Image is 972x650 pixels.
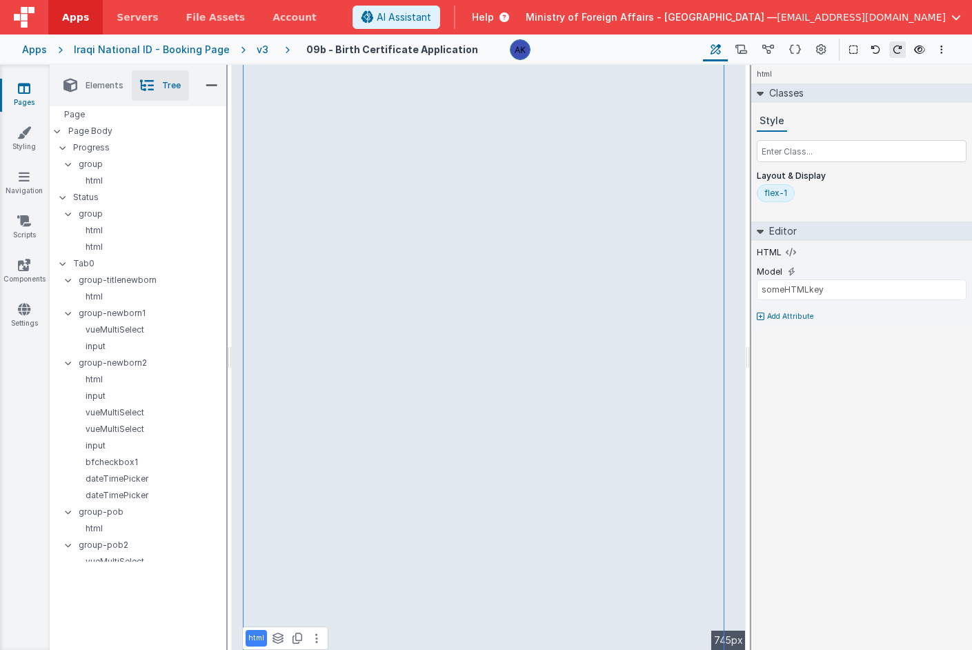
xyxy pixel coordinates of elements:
input: Enter Class... [757,140,966,162]
label: Model [757,266,782,277]
p: bfcheckbox1 [72,457,226,468]
button: Style [757,111,787,132]
div: 745px [711,631,746,650]
div: Iraqi National ID - Booking Page [74,43,230,57]
p: vueMultiSelect [72,324,226,335]
p: group-newborn1 [79,306,226,321]
div: flex-1 [764,188,787,199]
div: --> [232,65,746,650]
span: [EMAIL_ADDRESS][DOMAIN_NAME] [777,10,946,24]
button: AI Assistant [353,6,440,29]
h4: html [751,65,777,83]
p: vueMultiSelect [72,407,226,418]
button: Options [933,41,950,58]
span: Servers [117,10,158,24]
h2: Editor [764,221,797,241]
p: html [72,175,226,186]
p: dateTimePicker [72,473,226,484]
h4: 09b - Birth Certificate Application [306,44,478,55]
div: Page [50,106,226,123]
span: Elements [86,80,123,91]
p: input [72,440,226,451]
p: html [72,242,226,253]
p: Progress [73,140,226,155]
span: AI Assistant [377,10,431,24]
p: vueMultiSelect [72,424,226,435]
div: Apps [22,43,47,57]
p: html [72,374,226,385]
p: html [248,633,264,644]
img: 1f6063d0be199a6b217d3045d703aa70 [510,40,530,59]
p: vueMultiSelect [72,556,226,567]
h2: Classes [764,83,804,103]
p: Add Attribute [767,311,814,322]
p: group-newborn2 [79,355,226,371]
div: v3 [257,43,274,57]
p: input [72,391,226,402]
span: Tree [162,80,181,91]
button: Add Attribute [757,311,966,322]
span: Help [472,10,494,24]
label: HTML [757,247,782,258]
p: Layout & Display [757,170,966,181]
p: group-pob [79,504,226,520]
span: Ministry of Foreign Affairs - [GEOGRAPHIC_DATA] — [526,10,777,24]
button: Ministry of Foreign Affairs - [GEOGRAPHIC_DATA] — [EMAIL_ADDRESS][DOMAIN_NAME] [526,10,961,24]
p: Page Body [68,126,227,137]
p: html [72,225,226,236]
p: input [72,341,226,352]
p: group-pob2 [79,538,226,553]
span: File Assets [186,10,246,24]
p: dateTimePicker [72,490,226,501]
p: group [79,206,226,221]
p: group [79,157,226,172]
span: Apps [62,10,89,24]
p: group-titlenewborn [79,273,226,288]
p: Tab0 [73,256,226,271]
p: html [72,523,226,534]
p: html [72,291,226,302]
p: Status [73,190,226,205]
